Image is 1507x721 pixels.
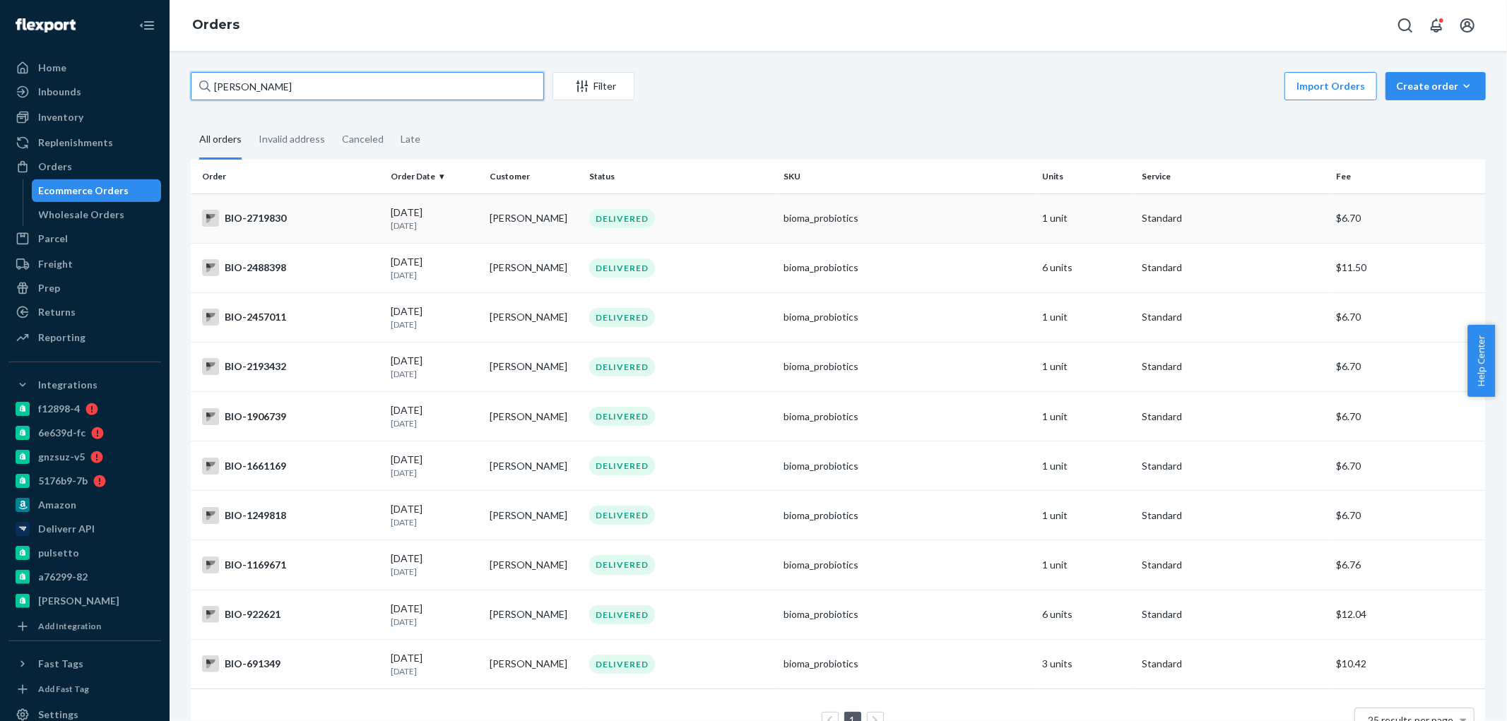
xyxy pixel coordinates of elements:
td: 1 unit [1037,342,1137,391]
div: BIO-1906739 [202,408,379,425]
th: Service [1136,160,1330,193]
td: 3 units [1037,639,1137,689]
div: Replenishments [38,136,113,150]
td: [PERSON_NAME] [484,540,584,590]
button: Open account menu [1453,11,1482,40]
div: [DATE] [391,304,479,330]
td: [PERSON_NAME] [484,491,584,540]
p: [DATE] [391,566,479,578]
div: Home [38,61,66,75]
div: Inventory [38,110,83,124]
p: Standard [1142,459,1325,473]
a: Inbounds [8,81,161,103]
div: BIO-1661169 [202,458,379,475]
div: BIO-922621 [202,606,379,623]
td: [PERSON_NAME] [484,193,584,243]
button: Open notifications [1422,11,1450,40]
div: Reporting [38,330,85,345]
div: [DATE] [391,552,479,578]
p: [DATE] [391,368,479,380]
a: Deliverr API [8,518,161,540]
div: a76299-82 [38,570,88,584]
div: [DATE] [391,354,479,380]
a: Prep [8,277,161,299]
a: Ecommerce Orders [32,179,162,202]
div: [DATE] [391,255,479,281]
div: [DATE] [391,602,479,628]
th: SKU [778,160,1037,193]
a: f12898-4 [8,398,161,420]
button: Fast Tags [8,653,161,675]
a: Reporting [8,326,161,349]
div: bioma_probiotics [784,410,1032,424]
td: [PERSON_NAME] [484,392,584,441]
div: Parcel [38,232,68,246]
div: DELIVERED [589,555,655,574]
div: [DATE] [391,205,479,232]
td: [PERSON_NAME] [484,441,584,491]
div: Prep [38,281,60,295]
p: Standard [1142,359,1325,374]
div: bioma_probiotics [784,459,1032,473]
div: Returns [38,305,76,319]
td: $6.70 [1330,441,1486,491]
td: 1 unit [1037,491,1137,540]
p: Standard [1142,657,1325,671]
a: Wholesale Orders [32,203,162,226]
button: Open Search Box [1391,11,1419,40]
div: [PERSON_NAME] [38,594,119,608]
div: Ecommerce Orders [39,184,129,198]
a: Home [8,56,161,79]
button: Create order [1385,72,1486,100]
div: BIO-1249818 [202,507,379,524]
p: Standard [1142,607,1325,621]
td: [PERSON_NAME] [484,590,584,639]
a: Add Fast Tag [8,681,161,698]
button: Help Center [1467,325,1495,397]
button: Import Orders [1284,72,1377,100]
td: $10.42 [1330,639,1486,689]
input: Search orders [191,72,544,100]
p: [DATE] [391,516,479,528]
div: Amazon [38,498,76,512]
div: bioma_probiotics [784,261,1032,275]
a: pulsetto [8,542,161,564]
ol: breadcrumbs [181,5,251,46]
td: [PERSON_NAME] [484,639,584,689]
div: bioma_probiotics [784,508,1032,523]
div: bioma_probiotics [784,359,1032,374]
div: Orders [38,160,72,174]
td: 1 unit [1037,392,1137,441]
div: pulsetto [38,546,79,560]
p: [DATE] [391,417,479,429]
p: Standard [1142,211,1325,225]
th: Fee [1330,160,1486,193]
div: Fast Tags [38,657,83,671]
div: All orders [199,121,242,160]
div: [DATE] [391,403,479,429]
div: Freight [38,257,73,271]
div: Wholesale Orders [39,208,125,222]
td: [PERSON_NAME] [484,342,584,391]
div: gnzsuz-v5 [38,450,85,464]
div: DELIVERED [589,456,655,475]
div: bioma_probiotics [784,607,1032,621]
p: [DATE] [391,269,479,281]
td: $6.70 [1330,342,1486,391]
div: [DATE] [391,502,479,528]
div: bioma_probiotics [784,558,1032,572]
div: BIO-2719830 [202,210,379,227]
div: bioma_probiotics [784,211,1032,225]
div: Canceled [342,121,384,157]
td: $11.50 [1330,243,1486,292]
td: 6 units [1037,243,1137,292]
div: 6e639d-fc [38,426,85,440]
td: 1 unit [1037,193,1137,243]
td: 1 unit [1037,540,1137,590]
img: Flexport logo [16,18,76,32]
th: Order [191,160,385,193]
div: BIO-691349 [202,655,379,672]
div: Invalid address [259,121,325,157]
div: Add Integration [38,620,101,632]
